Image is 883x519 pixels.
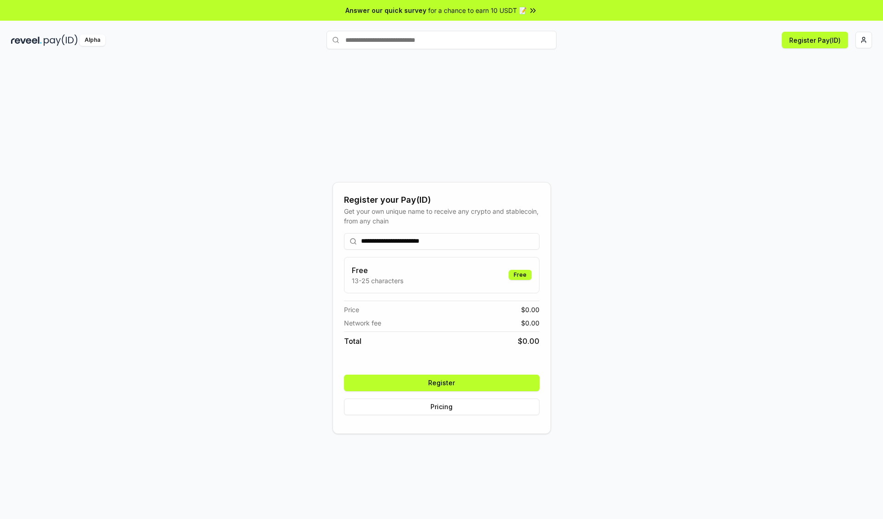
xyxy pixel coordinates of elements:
[518,336,539,347] span: $ 0.00
[344,194,539,206] div: Register your Pay(ID)
[782,32,848,48] button: Register Pay(ID)
[80,34,105,46] div: Alpha
[44,34,78,46] img: pay_id
[521,318,539,328] span: $ 0.00
[344,318,381,328] span: Network fee
[344,375,539,391] button: Register
[428,6,527,15] span: for a chance to earn 10 USDT 📝
[352,276,403,285] p: 13-25 characters
[509,270,532,280] div: Free
[344,399,539,415] button: Pricing
[521,305,539,314] span: $ 0.00
[344,206,539,226] div: Get your own unique name to receive any crypto and stablecoin, from any chain
[11,34,42,46] img: reveel_dark
[344,305,359,314] span: Price
[352,265,403,276] h3: Free
[344,336,361,347] span: Total
[345,6,426,15] span: Answer our quick survey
